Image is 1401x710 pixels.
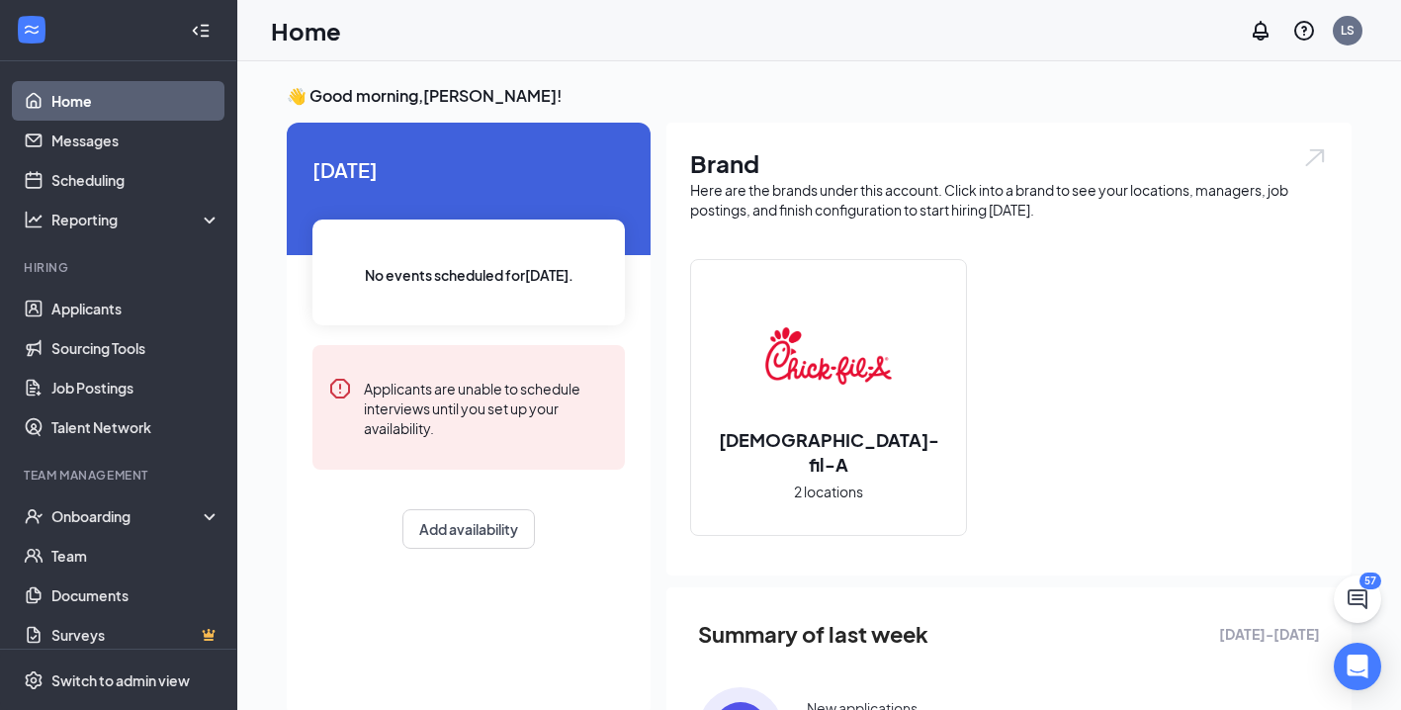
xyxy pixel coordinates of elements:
img: open.6027fd2a22e1237b5b06.svg [1302,146,1328,169]
div: LS [1341,22,1355,39]
a: Documents [51,576,220,615]
svg: UserCheck [24,506,44,526]
div: Onboarding [51,506,204,526]
a: Home [51,81,220,121]
div: Switch to admin view [51,670,190,690]
span: No events scheduled for [DATE] . [365,264,573,286]
svg: Notifications [1249,19,1272,43]
svg: Settings [24,670,44,690]
h2: [DEMOGRAPHIC_DATA]-fil-A [691,427,966,477]
svg: WorkstreamLogo [22,20,42,40]
a: Talent Network [51,407,220,447]
svg: Collapse [191,21,211,41]
div: Reporting [51,210,221,229]
div: Applicants are unable to schedule interviews until you set up your availability. [364,377,609,438]
h1: Brand [690,146,1328,180]
button: ChatActive [1334,576,1381,623]
span: [DATE] [312,154,625,185]
a: Scheduling [51,160,220,200]
span: Summary of last week [698,617,928,652]
span: 2 locations [794,481,863,502]
div: Team Management [24,467,217,484]
a: Team [51,536,220,576]
a: Applicants [51,289,220,328]
a: Sourcing Tools [51,328,220,368]
div: Here are the brands under this account. Click into a brand to see your locations, managers, job p... [690,180,1328,220]
h1: Home [271,14,341,47]
div: Hiring [24,259,217,276]
a: SurveysCrown [51,615,220,655]
span: [DATE] - [DATE] [1219,623,1320,645]
svg: ChatActive [1346,587,1369,611]
h3: 👋 Good morning, [PERSON_NAME] ! [287,85,1352,107]
img: Chick-fil-A [765,293,892,419]
svg: Error [328,377,352,400]
div: Open Intercom Messenger [1334,643,1381,690]
button: Add availability [402,509,535,549]
div: 57 [1359,573,1381,589]
a: Job Postings [51,368,220,407]
a: Messages [51,121,220,160]
svg: QuestionInfo [1292,19,1316,43]
svg: Analysis [24,210,44,229]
